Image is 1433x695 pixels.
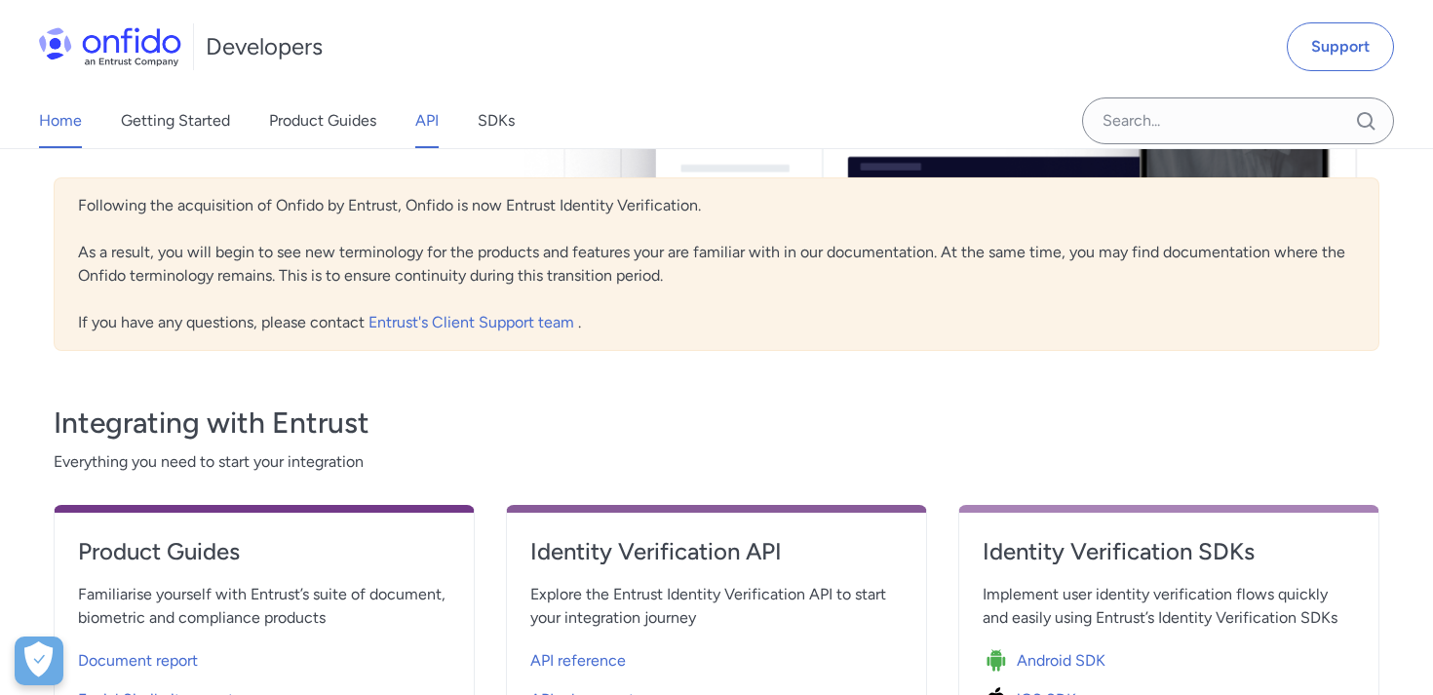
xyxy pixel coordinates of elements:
[478,94,515,148] a: SDKs
[983,637,1355,676] a: Icon Android SDKAndroid SDK
[39,94,82,148] a: Home
[78,649,198,673] span: Document report
[368,313,578,331] a: Entrust's Client Support team
[530,649,626,673] span: API reference
[78,536,450,583] a: Product Guides
[54,177,1379,351] div: Following the acquisition of Onfido by Entrust, Onfido is now Entrust Identity Verification. As a...
[530,583,903,630] span: Explore the Entrust Identity Verification API to start your integration journey
[983,536,1355,567] h4: Identity Verification SDKs
[15,637,63,685] div: Cookie Preferences
[78,583,450,630] span: Familiarise yourself with Entrust’s suite of document, biometric and compliance products
[983,583,1355,630] span: Implement user identity verification flows quickly and easily using Entrust’s Identity Verificati...
[206,31,323,62] h1: Developers
[54,404,1379,443] h3: Integrating with Entrust
[983,536,1355,583] a: Identity Verification SDKs
[1017,649,1105,673] span: Android SDK
[530,536,903,583] a: Identity Verification API
[15,637,63,685] button: Open Preferences
[530,637,903,676] a: API reference
[121,94,230,148] a: Getting Started
[54,450,1379,474] span: Everything you need to start your integration
[1287,22,1394,71] a: Support
[78,536,450,567] h4: Product Guides
[983,647,1017,675] img: Icon Android SDK
[39,27,181,66] img: Onfido Logo
[78,637,450,676] a: Document report
[530,536,903,567] h4: Identity Verification API
[415,94,439,148] a: API
[1082,97,1394,144] input: Onfido search input field
[269,94,376,148] a: Product Guides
